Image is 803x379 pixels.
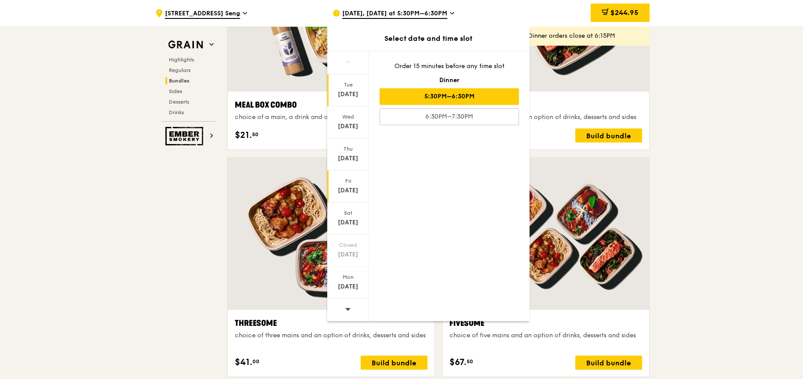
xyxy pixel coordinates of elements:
img: Ember Smokery web logo [165,127,206,145]
div: choice of a main, a drink and a side or dessert [235,113,427,122]
div: Threesome [235,317,427,329]
div: [DATE] [328,250,368,259]
span: 50 [252,131,259,138]
div: Sat [328,209,368,217]
div: choice of five mains and an option of drinks, desserts and sides [449,331,642,340]
span: 50 [467,358,473,365]
div: choice of three mains and an option of drinks, desserts and sides [235,331,427,340]
span: [DATE], [DATE] at 5:30PM–6:30PM [342,9,447,19]
span: $21. [235,129,252,142]
div: [DATE] [328,282,368,291]
div: Twosome [449,99,642,111]
div: Build bundle [575,129,642,143]
div: Meal Box Combo [235,99,427,111]
span: [STREET_ADDRESS] Seng [165,9,240,19]
span: 00 [252,358,259,365]
div: Order 15 minutes before any time slot [380,62,519,71]
div: [DATE] [328,186,368,195]
div: Dinner orders close at 6:15PM [528,32,642,40]
span: $41. [235,356,252,369]
span: Bundles [169,78,190,84]
div: choice of two mains and an option of drinks, desserts and sides [449,113,642,122]
span: Desserts [169,99,189,105]
img: Grain web logo [165,37,206,53]
div: Select date and time slot [327,33,529,44]
div: 5:30PM–6:30PM [380,88,519,105]
div: [DATE] [328,122,368,131]
span: $244.95 [610,8,639,17]
span: Highlights [169,57,194,63]
div: Thu [328,145,368,152]
span: Sides [169,88,182,94]
span: $67. [449,356,467,369]
div: [DATE] [328,154,368,163]
div: Build bundle [575,356,642,370]
div: 6:30PM–7:30PM [380,108,519,125]
div: [DATE] [328,90,368,99]
div: Fivesome [449,317,642,329]
div: Dinner [380,76,519,85]
div: Wed [328,113,368,120]
div: Closed [328,242,368,249]
div: Mon [328,274,368,281]
div: Build bundle [361,356,427,370]
span: Regulars [169,67,190,73]
div: Tue [328,81,368,88]
span: Drinks [169,109,184,116]
div: Fri [328,177,368,184]
div: [DATE] [328,218,368,227]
